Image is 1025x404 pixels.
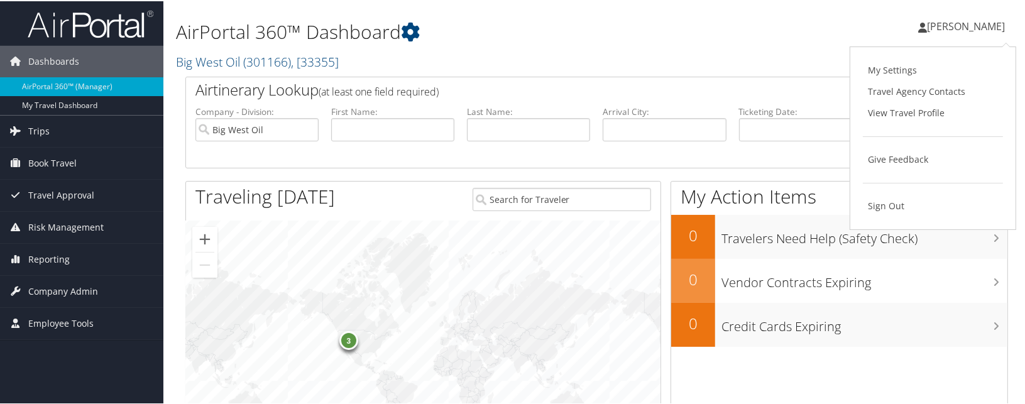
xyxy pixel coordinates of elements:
[176,18,737,44] h1: AirPortal 360™ Dashboard
[192,251,217,276] button: Zoom out
[331,104,454,117] label: First Name:
[195,182,335,209] h1: Traveling [DATE]
[739,104,862,117] label: Ticketing Date:
[603,104,726,117] label: Arrival City:
[671,182,1007,209] h1: My Action Items
[339,330,358,349] div: 3
[721,266,1007,290] h3: Vendor Contracts Expiring
[927,18,1005,32] span: [PERSON_NAME]
[319,84,439,97] span: (at least one field required)
[863,194,1003,216] a: Sign Out
[671,302,1007,346] a: 0Credit Cards Expiring
[28,45,79,76] span: Dashboards
[671,268,715,289] h2: 0
[195,78,929,99] h2: Airtinerary Lookup
[28,178,94,210] span: Travel Approval
[291,52,339,69] span: , [ 33355 ]
[28,210,104,242] span: Risk Management
[721,222,1007,246] h3: Travelers Need Help (Safety Check)
[863,58,1003,80] a: My Settings
[28,275,98,306] span: Company Admin
[671,214,1007,258] a: 0Travelers Need Help (Safety Check)
[28,243,70,274] span: Reporting
[195,104,319,117] label: Company - Division:
[28,114,50,146] span: Trips
[28,146,77,178] span: Book Travel
[473,187,652,210] input: Search for Traveler
[671,224,715,245] h2: 0
[863,101,1003,123] a: View Travel Profile
[28,307,94,338] span: Employee Tools
[28,8,153,38] img: airportal-logo.png
[243,52,291,69] span: ( 301166 )
[863,80,1003,101] a: Travel Agency Contacts
[863,148,1003,169] a: Give Feedback
[176,52,339,69] a: Big West Oil
[721,310,1007,334] h3: Credit Cards Expiring
[671,258,1007,302] a: 0Vendor Contracts Expiring
[671,312,715,333] h2: 0
[467,104,590,117] label: Last Name:
[918,6,1017,44] a: [PERSON_NAME]
[192,226,217,251] button: Zoom in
